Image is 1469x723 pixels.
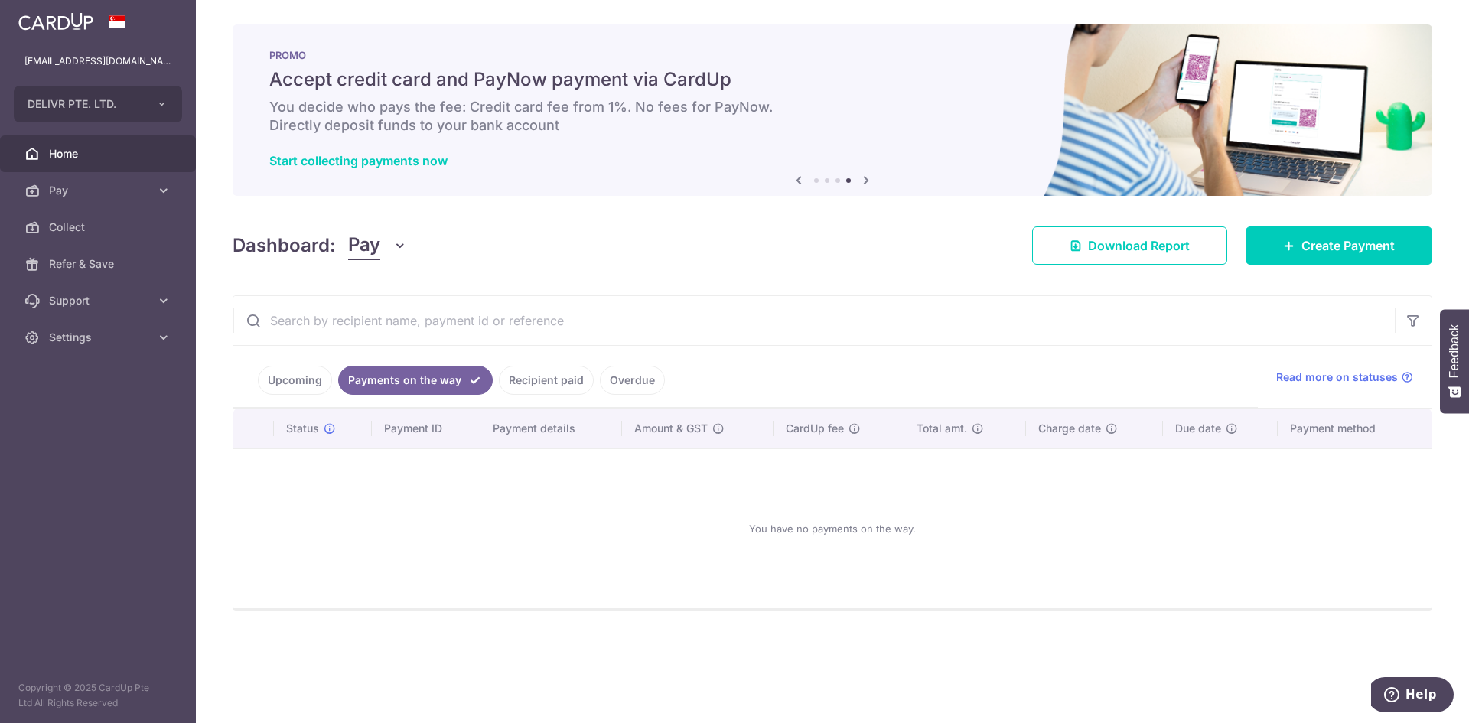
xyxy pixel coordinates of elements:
[233,296,1395,345] input: Search by recipient name, payment id or reference
[49,293,150,308] span: Support
[1301,236,1395,255] span: Create Payment
[1246,226,1432,265] a: Create Payment
[1448,324,1461,378] span: Feedback
[49,183,150,198] span: Pay
[286,421,319,436] span: Status
[480,409,622,448] th: Payment details
[269,98,1396,135] h6: You decide who pays the fee: Credit card fee from 1%. No fees for PayNow. Directly deposit funds ...
[1276,370,1398,385] span: Read more on statuses
[49,256,150,272] span: Refer & Save
[634,421,708,436] span: Amount & GST
[372,409,480,448] th: Payment ID
[917,421,967,436] span: Total amt.
[600,366,665,395] a: Overdue
[348,231,407,260] button: Pay
[1038,421,1101,436] span: Charge date
[1175,421,1221,436] span: Due date
[1440,309,1469,413] button: Feedback - Show survey
[233,232,336,259] h4: Dashboard:
[24,54,171,69] p: [EMAIL_ADDRESS][DOMAIN_NAME]
[18,12,93,31] img: CardUp
[1278,409,1432,448] th: Payment method
[338,366,493,395] a: Payments on the way
[28,96,141,112] span: DELIVR PTE. LTD.
[1276,370,1413,385] a: Read more on statuses
[49,220,150,235] span: Collect
[49,146,150,161] span: Home
[786,421,844,436] span: CardUp fee
[348,231,380,260] span: Pay
[269,153,448,168] a: Start collecting payments now
[1032,226,1227,265] a: Download Report
[252,461,1413,596] div: You have no payments on the way.
[14,86,182,122] button: DELIVR PTE. LTD.
[1371,677,1454,715] iframe: Opens a widget where you can find more information
[269,49,1396,61] p: PROMO
[233,24,1432,196] img: paynow Banner
[269,67,1396,92] h5: Accept credit card and PayNow payment via CardUp
[258,366,332,395] a: Upcoming
[499,366,594,395] a: Recipient paid
[49,330,150,345] span: Settings
[1088,236,1190,255] span: Download Report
